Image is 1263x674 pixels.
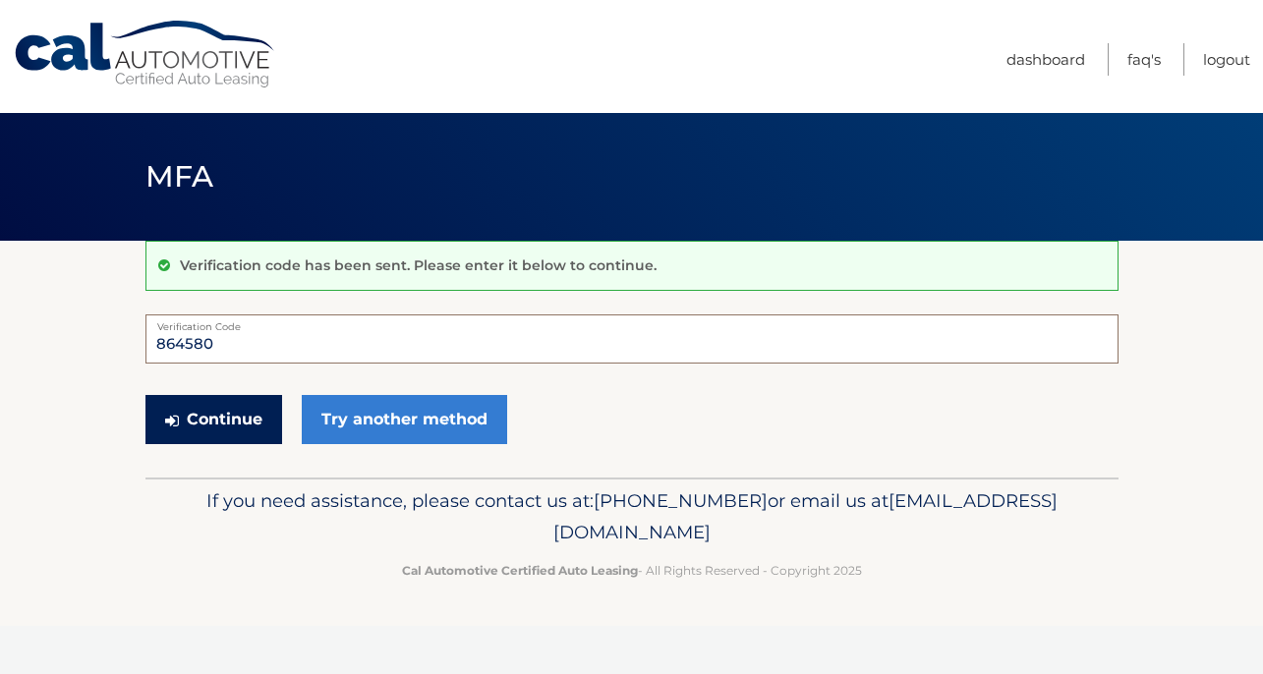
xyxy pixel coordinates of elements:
a: Cal Automotive [13,20,278,89]
button: Continue [145,395,282,444]
input: Verification Code [145,314,1119,364]
span: [PHONE_NUMBER] [594,489,768,512]
strong: Cal Automotive Certified Auto Leasing [402,563,638,578]
p: Verification code has been sent. Please enter it below to continue. [180,256,657,274]
label: Verification Code [145,314,1119,330]
p: If you need assistance, please contact us at: or email us at [158,485,1106,548]
a: Try another method [302,395,507,444]
a: FAQ's [1127,43,1161,76]
p: - All Rights Reserved - Copyright 2025 [158,560,1106,581]
span: MFA [145,158,214,195]
a: Logout [1203,43,1250,76]
span: [EMAIL_ADDRESS][DOMAIN_NAME] [553,489,1058,543]
a: Dashboard [1006,43,1085,76]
